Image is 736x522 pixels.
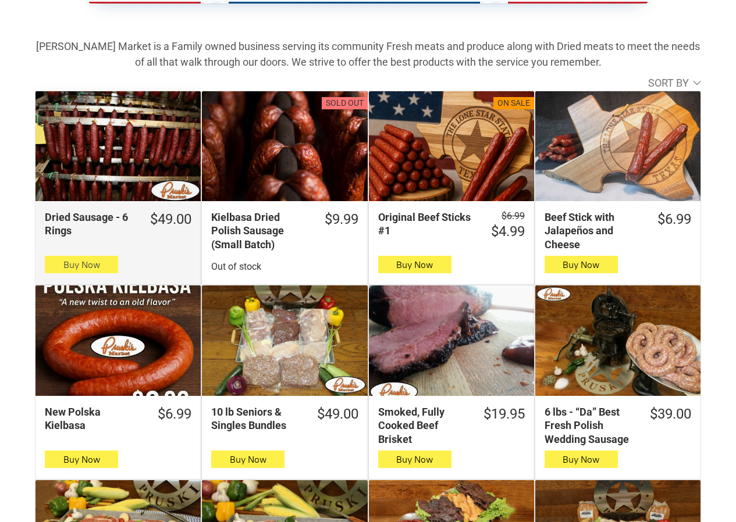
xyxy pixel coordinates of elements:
div: Original Beef Sticks #1 [378,210,477,238]
button: Buy Now [211,451,285,468]
div: On Sale [497,98,530,109]
a: $6.99New Polska Kielbasa [35,405,201,432]
div: New Polska Kielbasa [45,405,143,432]
a: $49.00Dried Sausage - 6 Rings [35,210,201,238]
a: 6 lbs - “Da” Best Fresh Polish Wedding Sausage [535,285,701,396]
div: Dried Sausage - 6 Rings [45,210,136,238]
button: Buy Now [378,451,451,468]
button: Buy Now [545,256,618,273]
a: $39.006 lbs - “Da” Best Fresh Polish Wedding Sausage [535,405,701,446]
div: Beef Stick with Jalapeños and Cheese [545,210,643,251]
a: On SaleOriginal Beef Sticks #1 [369,91,534,202]
a: $6.99 $4.99Original Beef Sticks #1 [369,210,534,241]
div: Kielbasa Dried Polish Sausage (Small Batch) [211,210,310,251]
div: $4.99 [491,223,525,241]
a: Smoked, Fully Cooked Beef Brisket [369,285,534,396]
button: Buy Now [378,256,451,273]
span: Buy Now [63,259,100,270]
button: Buy Now [45,451,118,468]
a: 10 lb Seniors &amp; Singles Bundles [202,285,367,396]
div: $6.99 [657,210,691,228]
a: Dried Sausage - 6 Rings [35,91,201,202]
span: Buy Now [563,259,599,270]
span: Buy Now [396,259,433,270]
span: Buy Now [396,454,433,465]
button: Buy Now [545,451,618,468]
span: Out of stock [211,261,261,272]
div: Sold out [326,98,364,109]
s: $6.99 [502,210,525,221]
a: Beef Stick with Jalapeños and Cheese [535,91,701,202]
a: New Polska Kielbasa [35,285,201,396]
a: $49.0010 lb Seniors & Singles Bundles [202,405,367,432]
span: Buy Now [230,454,266,465]
div: 10 lb Seniors & Singles Bundles [211,405,302,432]
span: Buy Now [563,454,599,465]
span: Buy Now [63,454,100,465]
div: $9.99 [325,210,358,228]
a: $19.95Smoked, Fully Cooked Beef Brisket [369,405,534,446]
a: $9.99Kielbasa Dried Polish Sausage (Small Batch) [202,210,367,251]
div: $19.95 [483,405,525,423]
div: 6 lbs - “Da” Best Fresh Polish Wedding Sausage [545,405,635,446]
button: Buy Now [45,256,118,273]
div: $49.00 [317,405,358,423]
div: $49.00 [150,210,191,228]
a: Sold outKielbasa Dried Polish Sausage (Small Batch) [202,91,367,202]
div: Smoked, Fully Cooked Beef Brisket [378,405,469,446]
div: $6.99 [158,405,191,423]
a: $6.99Beef Stick with Jalapeños and Cheese [535,210,701,251]
div: $39.00 [650,405,691,423]
strong: [PERSON_NAME] Market is a Family owned business serving its community Fresh meats and produce alo... [36,40,700,68]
